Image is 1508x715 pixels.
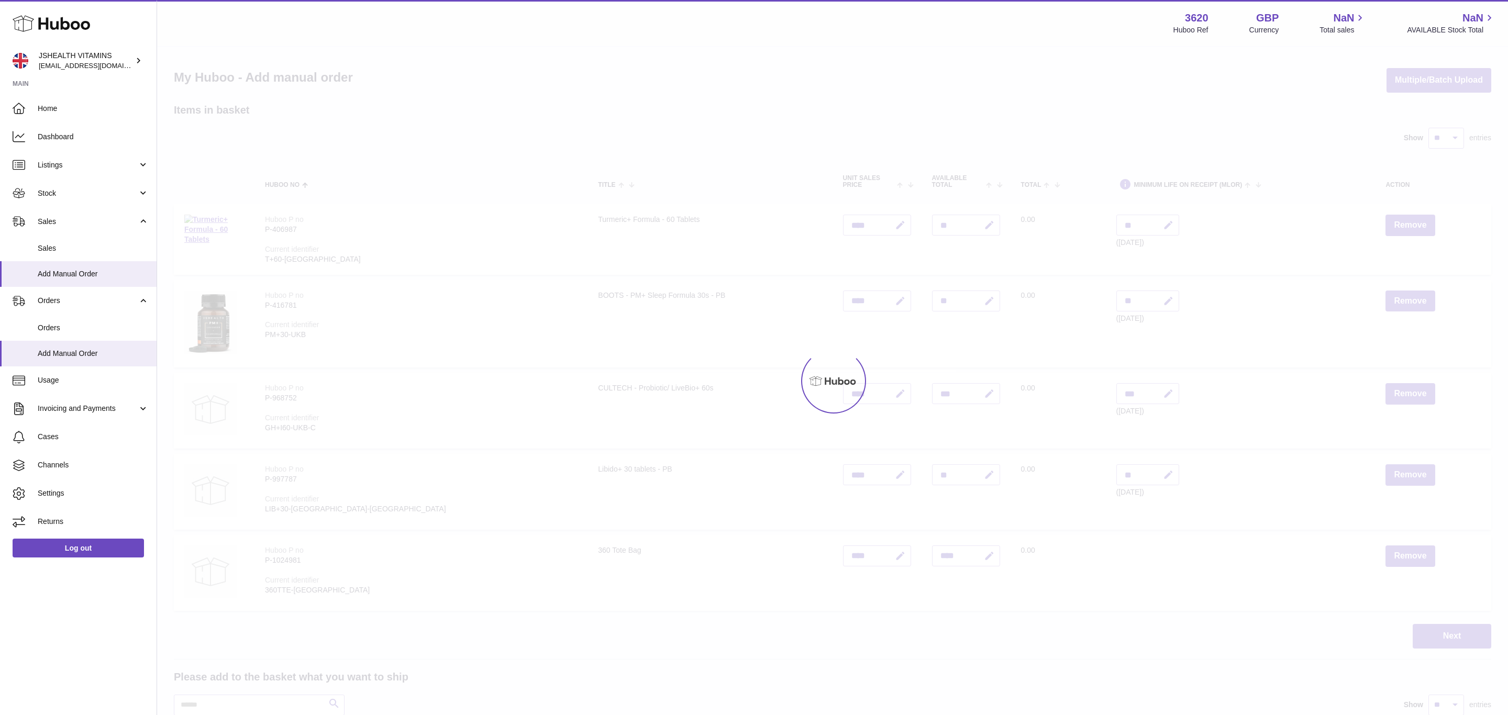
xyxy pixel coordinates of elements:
span: Add Manual Order [38,269,149,279]
span: Sales [38,243,149,253]
span: NaN [1462,11,1483,25]
div: Huboo Ref [1173,25,1208,35]
span: Add Manual Order [38,349,149,359]
span: Orders [38,323,149,333]
a: NaN AVAILABLE Stock Total [1407,11,1495,35]
span: Settings [38,488,149,498]
span: Sales [38,217,138,227]
div: Currency [1249,25,1279,35]
span: Total sales [1319,25,1366,35]
span: Listings [38,160,138,170]
span: Orders [38,296,138,306]
span: Invoicing and Payments [38,404,138,414]
span: Returns [38,517,149,527]
span: Home [38,104,149,114]
a: NaN Total sales [1319,11,1366,35]
span: AVAILABLE Stock Total [1407,25,1495,35]
a: Log out [13,539,144,557]
span: Cases [38,432,149,442]
div: JSHEALTH VITAMINS [39,51,133,71]
strong: 3620 [1185,11,1208,25]
span: Channels [38,460,149,470]
img: internalAdmin-3620@internal.huboo.com [13,53,28,69]
span: NaN [1333,11,1354,25]
strong: GBP [1256,11,1279,25]
span: Dashboard [38,132,149,142]
span: Stock [38,188,138,198]
span: [EMAIL_ADDRESS][DOMAIN_NAME] [39,61,154,70]
span: Usage [38,375,149,385]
